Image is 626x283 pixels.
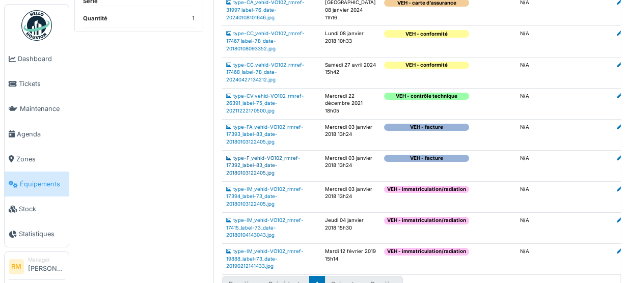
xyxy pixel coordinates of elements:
span: Maintenance [20,104,65,114]
td: Mercredi 03 janvier 2018 13h24 [321,119,380,150]
img: Badge_color-CXgf-gQk.svg [21,10,52,41]
td: Jeudi 04 janvier 2018 15h30 [321,212,380,243]
span: Statistiques [19,229,65,239]
a: type-IM_vehid-VO102_rmref-17394_label-73_date-20180103122405.jpg [226,186,304,207]
span: Zones [16,154,65,164]
td: Mardi 12 février 2019 15h14 [321,243,380,274]
a: Agenda [5,122,69,147]
dt: Quantité [83,14,107,27]
a: Équipements [5,172,69,196]
a: Zones [5,147,69,172]
span: Stock [19,204,65,214]
td: N/A [516,212,570,243]
a: type-CC_vehid-VO102_rmref-17468_label-78_date-20240427134212.jpg [226,62,305,82]
a: Stock [5,196,69,221]
div: VEH - facture [384,155,469,162]
td: Mercredi 03 janvier 2018 13h24 [321,181,380,212]
a: RM Manager[PERSON_NAME] [9,256,65,280]
a: Statistiques [5,221,69,246]
a: type-IM_vehid-VO102_rmref-19888_label-73_date-20190212141433.jpg [226,248,304,269]
a: Dashboard [5,46,69,71]
li: [PERSON_NAME] [28,256,65,278]
dd: 1 [192,14,195,23]
div: VEH - conformité [384,30,469,38]
td: N/A [516,88,570,119]
span: Agenda [17,129,65,139]
div: VEH - immatriculation/radiation [384,186,469,193]
a: Maintenance [5,96,69,121]
span: Tickets [19,79,65,89]
a: type-FA_vehid-VO102_rmref-17393_label-83_date-20180103122405.jpg [226,124,304,145]
div: VEH - conformité [384,62,469,69]
td: N/A [516,243,570,274]
td: Lundi 08 janvier 2018 10h33 [321,26,380,57]
td: Mercredi 22 décembre 2021 18h05 [321,88,380,119]
td: Mercredi 03 janvier 2018 13h24 [321,150,380,181]
td: N/A [516,57,570,88]
td: N/A [516,26,570,57]
div: VEH - immatriculation/radiation [384,248,469,256]
a: type-CC_vehid-VO102_rmref-17467_label-78_date-20180108093352.jpg [226,31,305,51]
div: VEH - immatriculation/radiation [384,217,469,224]
td: Samedi 27 avril 2024 15h42 [321,57,380,88]
a: type-CV_vehid-VO102_rmref-26391_label-75_date-20211222170500.jpg [226,93,304,114]
div: VEH - facture [384,124,469,131]
td: N/A [516,181,570,212]
div: Manager [28,256,65,264]
a: type-IM_vehid-VO102_rmref-17415_label-73_date-20180104143043.jpg [226,217,304,238]
li: RM [9,259,24,274]
div: VEH - contrôle technique [384,93,469,100]
span: Équipements [20,179,65,189]
td: N/A [516,150,570,181]
a: Tickets [5,71,69,96]
td: N/A [516,119,570,150]
a: type-F_vehid-VO102_rmref-17392_label-83_date-20180103122405.jpg [226,155,301,176]
span: Dashboard [18,54,65,64]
